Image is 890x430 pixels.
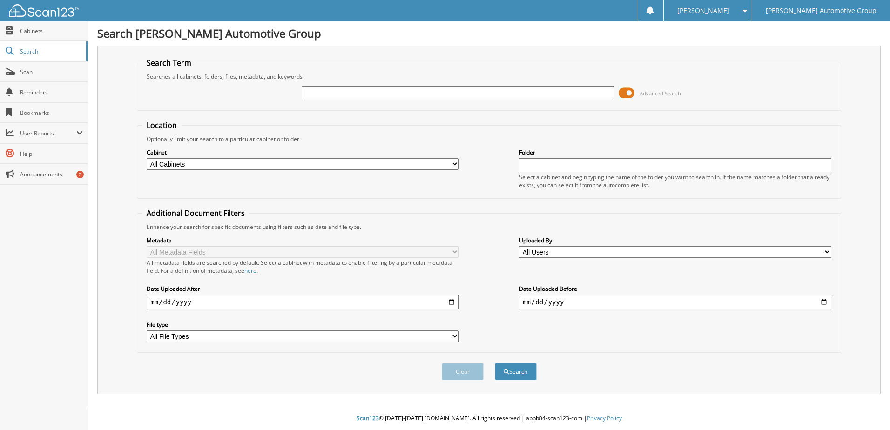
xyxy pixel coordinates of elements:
[20,150,83,158] span: Help
[677,8,729,13] span: [PERSON_NAME]
[142,58,196,68] legend: Search Term
[147,285,459,293] label: Date Uploaded After
[147,321,459,329] label: File type
[640,90,681,97] span: Advanced Search
[495,363,537,380] button: Search
[519,295,831,309] input: end
[20,68,83,76] span: Scan
[142,120,182,130] legend: Location
[20,170,83,178] span: Announcements
[97,26,881,41] h1: Search [PERSON_NAME] Automotive Group
[442,363,484,380] button: Clear
[147,148,459,156] label: Cabinet
[9,4,79,17] img: scan123-logo-white.svg
[766,8,877,13] span: [PERSON_NAME] Automotive Group
[519,236,831,244] label: Uploaded By
[142,208,249,218] legend: Additional Document Filters
[587,414,622,422] a: Privacy Policy
[519,173,831,189] div: Select a cabinet and begin typing the name of the folder you want to search in. If the name match...
[357,414,379,422] span: Scan123
[519,148,831,156] label: Folder
[244,267,256,275] a: here
[147,259,459,275] div: All metadata fields are searched by default. Select a cabinet with metadata to enable filtering b...
[88,407,890,430] div: © [DATE]-[DATE] [DOMAIN_NAME]. All rights reserved | appb04-scan123-com |
[147,295,459,309] input: start
[20,109,83,117] span: Bookmarks
[76,171,84,178] div: 2
[147,236,459,244] label: Metadata
[142,135,836,143] div: Optionally limit your search to a particular cabinet or folder
[20,47,81,55] span: Search
[519,285,831,293] label: Date Uploaded Before
[142,223,836,231] div: Enhance your search for specific documents using filters such as date and file type.
[142,73,836,81] div: Searches all cabinets, folders, files, metadata, and keywords
[20,129,76,137] span: User Reports
[20,27,83,35] span: Cabinets
[20,88,83,96] span: Reminders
